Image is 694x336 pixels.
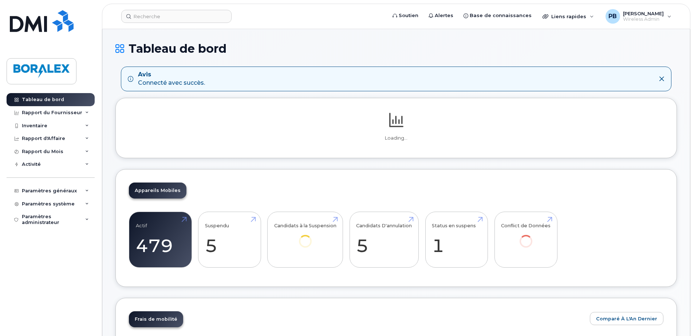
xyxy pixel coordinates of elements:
a: Suspendu 5 [205,216,254,264]
span: Comparé à l'An Dernier [596,315,657,322]
a: Candidats à la Suspension [274,216,336,257]
a: Conflict de Données [501,216,551,257]
a: Status en suspens 1 [432,216,481,264]
div: Connecté avec succès. [138,71,205,87]
h1: Tableau de bord [115,42,677,55]
button: Comparé à l'An Dernier [590,312,663,325]
a: Candidats D'annulation 5 [356,216,412,264]
strong: Avis [138,71,205,79]
p: Loading... [129,135,663,141]
a: Frais de mobilité [129,311,183,327]
a: Appareils Mobiles [129,183,186,199]
a: Actif 479 [136,216,185,264]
